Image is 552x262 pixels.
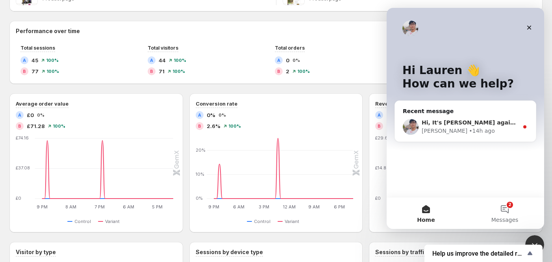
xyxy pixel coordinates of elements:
h2: B [18,124,21,128]
text: £14.83 [375,165,389,171]
h2: A [150,58,153,63]
text: £0 [375,195,381,201]
span: Total sessions [20,45,55,51]
span: 44 [159,56,166,64]
iframe: Intercom live chat [387,8,544,229]
span: 0% [207,111,215,119]
span: 100% [53,124,65,128]
h3: Average order value [16,100,69,108]
button: Variant [98,217,123,226]
text: £0 [16,195,21,201]
text: 9 AM [308,204,320,210]
span: 100% [228,124,241,128]
h3: Visitor by type [16,248,56,256]
span: 0% [293,58,300,63]
span: 0% [37,113,44,117]
text: £74.16 [16,135,29,141]
span: 2 [286,67,289,75]
span: 45 [31,56,38,64]
h2: B [150,69,153,74]
span: 100% [46,69,59,74]
h2: A [277,58,280,63]
span: Help us improve the detailed report for A/B campaigns [432,250,525,257]
span: 0 [286,56,289,64]
span: 100% [172,69,185,74]
text: £37.08 [16,165,30,171]
text: 6 PM [333,204,345,210]
h2: B [378,124,381,128]
h2: A [378,113,381,117]
span: Variant [285,218,299,225]
span: 2.6% [207,122,220,130]
span: Variant [105,218,120,225]
iframe: Intercom live chat [525,235,544,254]
text: 9 PM [208,204,219,210]
h3: Sessions by device type [196,248,263,256]
h3: Conversion rate [196,100,237,108]
text: £29.66 [375,135,391,141]
h3: Revenue per visitor [375,100,426,108]
text: 8 AM [65,204,76,210]
text: 0% [196,195,203,201]
h2: A [18,113,21,117]
text: 7 PM [94,204,105,210]
text: 12 AM [282,204,295,210]
h2: Performance over time [16,27,536,35]
h3: Sessions by traffic source [375,248,448,256]
button: Show survey - Help us improve the detailed report for A/B campaigns [432,249,535,258]
h2: A [198,113,201,117]
button: Variant [278,217,302,226]
span: 100% [297,69,310,74]
span: Total orders [275,45,305,51]
text: 20% [196,147,206,153]
button: Control [67,217,94,226]
text: 10% [196,171,204,177]
span: 100% [174,58,186,63]
h2: B [277,69,280,74]
span: 0% [219,113,226,117]
span: Total visitors [148,45,178,51]
span: Control [254,218,270,225]
h2: A [23,58,26,63]
h2: B [198,124,201,128]
text: 6 AM [233,204,245,210]
span: 100% [46,58,59,63]
span: £0 [27,111,34,119]
span: Control [74,218,91,225]
span: 71 [159,67,165,75]
span: 77 [31,67,39,75]
text: 5 PM [152,204,163,210]
text: 6 AM [123,204,134,210]
span: £71.28 [27,122,45,130]
text: 9 PM [37,204,48,210]
h2: B [23,69,26,74]
button: Control [247,217,274,226]
text: 3 PM [259,204,269,210]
